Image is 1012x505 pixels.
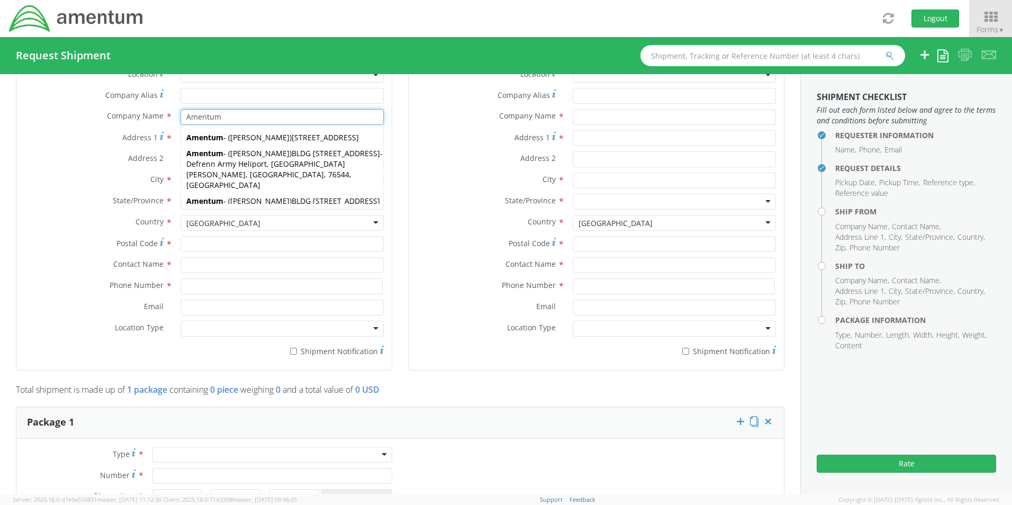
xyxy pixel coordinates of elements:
[110,280,164,290] span: Phone Number
[113,449,130,459] span: Type
[27,417,74,428] h3: Package 1
[186,196,223,206] strong: Amentum
[97,495,161,503] span: master, [DATE] 11:12:30
[499,111,556,121] span: Company Name
[835,208,996,215] h4: Ship From
[232,495,297,503] span: master, [DATE] 09:46:25
[261,489,269,505] span: X
[835,275,889,286] li: Company Name
[835,177,877,188] li: Pickup Date
[144,301,164,311] span: Email
[543,174,556,184] span: City
[889,286,902,296] li: City
[879,177,920,188] li: Pickup Time
[835,221,889,232] li: Company Name
[152,489,203,505] input: Length
[835,316,996,324] h4: Package Information
[892,221,941,232] li: Contact Name
[292,196,380,206] span: BLDG [STREET_ADDRESS]
[115,322,164,332] span: Location Type
[835,145,856,155] li: Name
[290,348,297,355] input: Shipment Notification
[502,280,556,290] span: Phone Number
[210,384,238,395] span: 0 piece
[150,174,164,184] span: City
[520,153,556,163] span: Address 2
[122,132,158,142] span: Address 1
[180,344,384,357] label: Shipment Notification
[498,90,550,100] span: Company Alias
[905,232,955,242] li: State/Province
[957,286,985,296] li: Country
[269,489,320,505] input: Height
[835,164,996,172] h4: Request Details
[817,455,996,473] button: Rate
[186,132,223,142] strong: Amentum
[850,242,900,253] li: Phone Number
[817,93,996,102] h3: Shipment Checklist
[507,322,556,332] span: Location Type
[186,148,383,190] span: BLDG [STREET_ADDRESS]-Defrenn Army Heliport, [GEOGRAPHIC_DATA][PERSON_NAME], [GEOGRAPHIC_DATA], 7...
[514,132,550,142] span: Address 1
[128,69,158,79] span: Location
[835,286,886,296] li: Address Line 1
[835,232,886,242] li: Address Line 1
[923,177,975,188] li: Reference type
[276,384,281,395] span: 0
[202,489,211,505] span: X
[105,90,158,100] span: Company Alias
[835,242,847,253] li: Zip
[835,330,852,340] li: Type
[509,238,550,248] span: Postal Code
[163,495,297,503] span: Client: 2025.18.0-71d3358
[116,238,158,248] span: Postal Code
[181,130,383,146] div: - ( )
[16,384,784,401] p: Total shipment is made up of containing weighing and a total value of
[16,50,111,61] h4: Request Shipment
[579,218,653,229] div: [GEOGRAPHIC_DATA]
[889,232,902,242] li: City
[186,218,260,229] div: [GEOGRAPHIC_DATA]
[886,330,910,340] li: Length
[855,330,883,340] li: Number
[186,106,359,127] span: [STREET_ADDRESS][PERSON_NAME]
[835,340,862,351] li: Content
[13,495,161,503] span: Server: 2025.18.0-d1e9a510831
[892,275,941,286] li: Contact Name
[128,153,164,163] span: Address 2
[962,330,987,340] li: Weight
[230,132,290,142] span: [PERSON_NAME]
[835,188,888,199] li: Reference value
[181,193,383,209] div: - ( )
[835,296,847,307] li: Zip
[913,330,934,340] li: Width
[817,105,996,126] span: Fill out each form listed below and agree to the terms and conditions before submitting
[573,344,776,357] label: Shipment Notification
[911,10,959,28] button: Logout
[107,111,164,121] span: Company Name
[186,148,223,158] strong: Amentum
[135,217,164,227] span: Country
[113,195,164,205] span: State/Province
[520,69,550,79] span: Location
[835,262,996,270] h4: Ship To
[100,470,130,480] span: Number
[838,495,999,504] span: Copyright © [DATE]-[DATE] Agistix Inc., All Rights Reserved
[884,145,902,155] li: Email
[859,145,882,155] li: Phone
[998,25,1005,34] span: ▼
[936,330,960,340] li: Height
[113,259,164,269] span: Contact Name
[536,301,556,311] span: Email
[850,296,900,307] li: Phone Number
[682,348,689,355] input: Shipment Notification
[292,132,359,142] span: [STREET_ADDRESS]
[957,232,985,242] li: Country
[127,384,167,395] span: 1 package
[905,286,955,296] li: State/Province
[528,217,556,227] span: Country
[230,148,290,158] span: [PERSON_NAME]
[94,491,135,501] span: Dimensions
[181,146,383,193] div: - ( )
[211,489,261,505] input: Width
